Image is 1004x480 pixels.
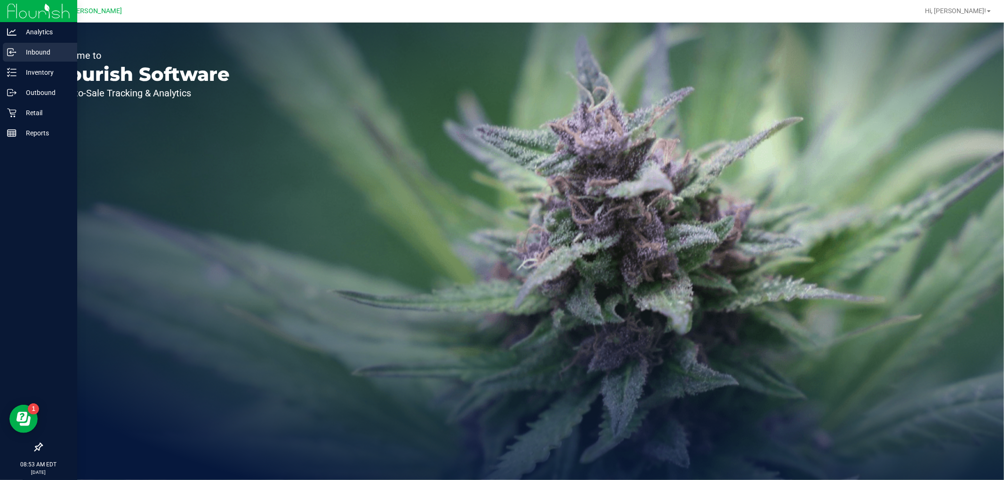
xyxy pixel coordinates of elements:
p: Inventory [16,67,73,78]
p: 08:53 AM EDT [4,460,73,469]
p: Analytics [16,26,73,38]
inline-svg: Analytics [7,27,16,37]
p: Welcome to [51,51,230,60]
span: Hi, [PERSON_NAME]! [925,7,986,15]
inline-svg: Inventory [7,68,16,77]
inline-svg: Outbound [7,88,16,97]
p: Outbound [16,87,73,98]
p: Flourish Software [51,65,230,84]
p: Inbound [16,47,73,58]
p: [DATE] [4,469,73,476]
iframe: Resource center [9,405,38,433]
p: Seed-to-Sale Tracking & Analytics [51,88,230,98]
inline-svg: Inbound [7,47,16,57]
inline-svg: Retail [7,108,16,118]
p: Reports [16,127,73,139]
span: [PERSON_NAME] [70,7,122,15]
p: Retail [16,107,73,118]
inline-svg: Reports [7,128,16,138]
iframe: Resource center unread badge [28,403,39,415]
